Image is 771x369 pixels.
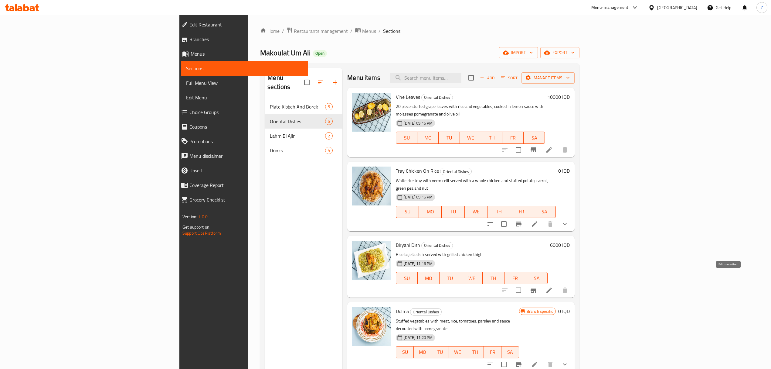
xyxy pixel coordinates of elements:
a: Coverage Report [176,178,308,192]
a: Edit Restaurant [176,17,308,32]
span: Select to update [498,218,510,230]
button: MO [418,272,439,284]
div: items [325,118,333,125]
img: Vine Leaves [352,93,391,132]
span: Dolma [396,307,409,316]
span: Add item [477,73,497,83]
div: [GEOGRAPHIC_DATA] [657,4,697,11]
button: Branch-specific-item [526,283,541,298]
span: Sections [186,65,303,72]
button: SU [396,272,418,284]
a: Coupons [176,119,308,134]
span: Select section [465,71,477,84]
div: Oriental Dishes [440,168,472,175]
button: delete [543,217,558,231]
button: TU [439,132,460,144]
button: TH [466,346,484,358]
span: WE [464,274,480,283]
span: Version: [182,213,197,221]
span: WE [451,348,464,357]
nav: Menu sections [265,97,342,160]
button: WE [460,132,481,144]
p: White rice tray with vermicelli served with a whole chicken and stuffed potato, carrot, green pea... [396,177,556,192]
span: Get support on: [182,223,210,231]
button: WE [465,206,487,218]
span: Select all sections [301,76,313,89]
button: sort-choices [483,217,498,231]
span: Promotions [189,138,303,145]
a: Restaurants management [287,27,348,35]
button: SA [533,206,556,218]
button: TU [431,346,449,358]
span: Open [313,51,327,56]
span: Select to update [512,143,525,156]
button: FR [484,346,501,358]
button: SU [396,132,417,144]
span: Oriental Dishes [422,94,453,101]
a: Full Menu View [181,76,308,90]
span: Sort [501,74,518,81]
li: / [379,27,381,35]
span: TH [490,207,508,216]
button: SA [526,272,548,284]
span: 5 [325,104,332,110]
span: SA [504,348,517,357]
span: SU [399,207,416,216]
span: [DATE] 11:16 PM [401,261,435,267]
span: Choice Groups [189,109,303,116]
a: Edit menu item [531,361,538,368]
span: FR [486,348,499,357]
button: FR [510,206,533,218]
h6: 0 IQD [558,307,570,316]
span: TH [469,348,481,357]
span: SA [526,133,542,142]
a: Grocery Checklist [176,192,308,207]
a: Branches [176,32,308,47]
button: Manage items [521,72,575,84]
p: Rice bajella dish served with grilled chicken thigh [396,251,548,258]
div: Lahm Bi Ajin2 [265,129,342,143]
span: Menus [191,50,303,57]
span: Coverage Report [189,181,303,189]
span: Branches [189,36,303,43]
button: import [499,47,538,58]
div: items [325,132,333,140]
span: Oriental Dishes [410,309,441,316]
span: Oriental Dishes [270,118,325,125]
span: Menu disclaimer [189,152,303,160]
button: SU [396,346,414,358]
span: WE [462,133,479,142]
div: Plate Kibbeh And Borek5 [265,99,342,114]
span: 2 [325,133,332,139]
span: Oriental Dishes [422,242,453,249]
p: Stuffed vegetables with meat, rice, tomatoes, parsley and sauce decorated with pomegranate [396,317,519,333]
span: SU [399,133,415,142]
div: Oriental Dishes [421,94,453,101]
span: MO [421,207,439,216]
span: FR [513,207,531,216]
img: Dolma [352,307,391,346]
span: 5 [325,119,332,124]
p: 20 piece stuffed grape leaves with rice and vegetables, cooked in lemon sauce with molasses pomeg... [396,103,545,118]
span: Edit Menu [186,94,303,101]
input: search [390,73,461,83]
div: Menu-management [591,4,629,11]
span: import [504,49,533,57]
button: MO [417,132,439,144]
button: export [540,47,579,58]
span: Sections [383,27,400,35]
button: TU [440,272,461,284]
span: export [545,49,575,57]
div: Drinks4 [265,143,342,158]
h2: Menu items [347,73,380,82]
span: [DATE] 09:16 PM [401,120,435,126]
button: SU [396,206,419,218]
a: Support.OpsPlatform [182,229,221,237]
span: Menus [362,27,376,35]
a: Choice Groups [176,105,308,119]
span: Plate Kibbeh And Borek [270,103,325,110]
a: Edit Menu [181,90,308,105]
span: SU [399,274,415,283]
button: Add [477,73,497,83]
